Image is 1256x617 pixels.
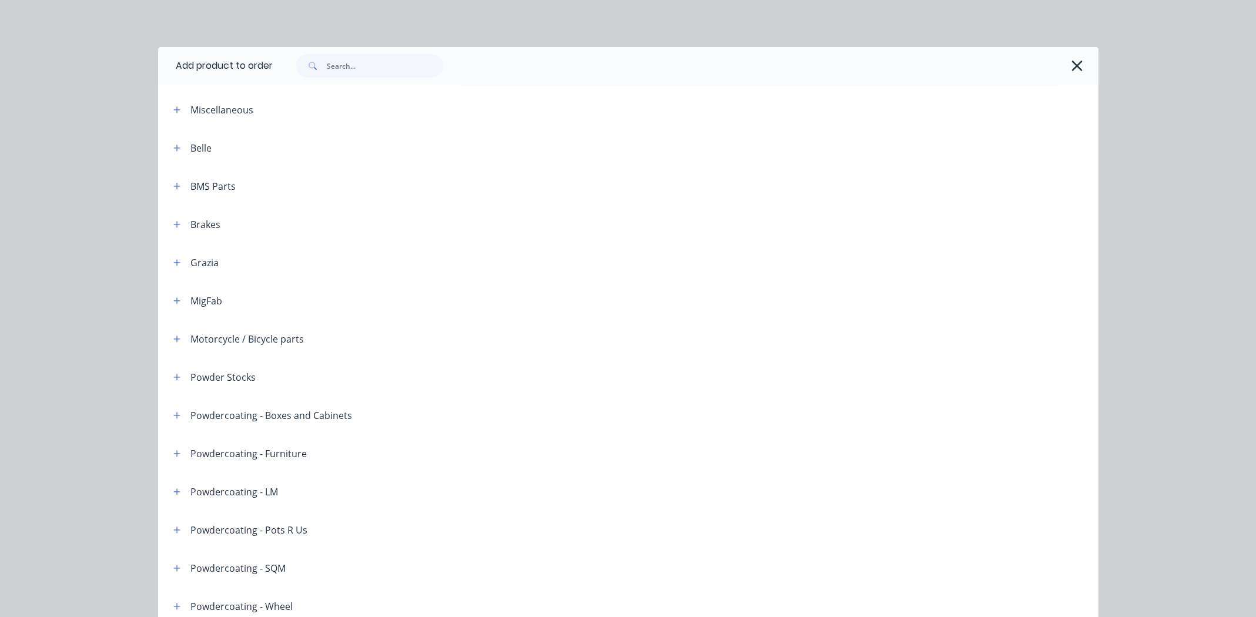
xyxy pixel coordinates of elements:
[190,332,304,346] div: Motorcycle / Bicycle parts
[190,256,219,270] div: Grazia
[190,103,253,117] div: Miscellaneous
[190,485,278,499] div: Powdercoating - LM
[190,561,286,575] div: Powdercoating - SQM
[190,599,293,613] div: Powdercoating - Wheel
[190,523,307,537] div: Powdercoating - Pots R Us
[190,217,220,232] div: Brakes
[327,54,443,78] input: Search...
[190,294,222,308] div: MigFab
[190,370,256,384] div: Powder Stocks
[190,141,212,155] div: Belle
[190,408,352,422] div: Powdercoating - Boxes and Cabinets
[190,179,236,193] div: BMS Parts
[190,447,307,461] div: Powdercoating - Furniture
[158,47,273,85] div: Add product to order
